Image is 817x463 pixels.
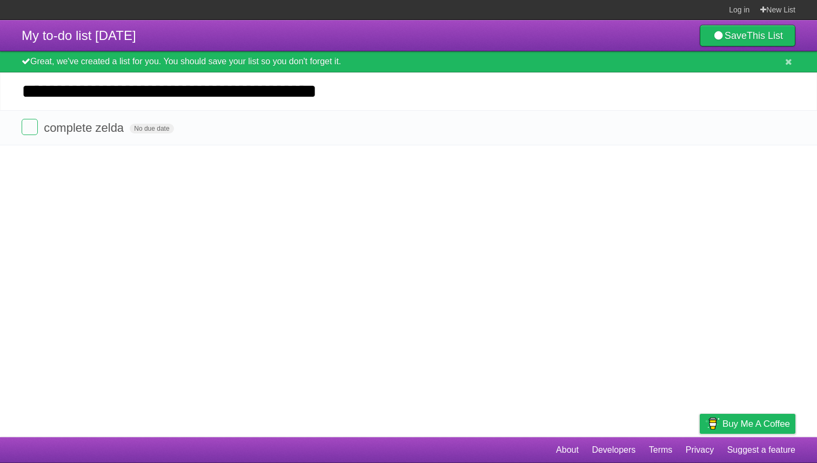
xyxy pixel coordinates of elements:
[22,119,38,135] label: Done
[700,25,795,46] a: SaveThis List
[22,28,136,43] span: My to-do list [DATE]
[649,440,673,460] a: Terms
[44,121,126,135] span: complete zelda
[592,440,635,460] a: Developers
[130,124,173,133] span: No due date
[700,414,795,434] a: Buy me a coffee
[747,30,783,41] b: This List
[686,440,714,460] a: Privacy
[705,414,720,433] img: Buy me a coffee
[722,414,790,433] span: Buy me a coffee
[727,440,795,460] a: Suggest a feature
[556,440,579,460] a: About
